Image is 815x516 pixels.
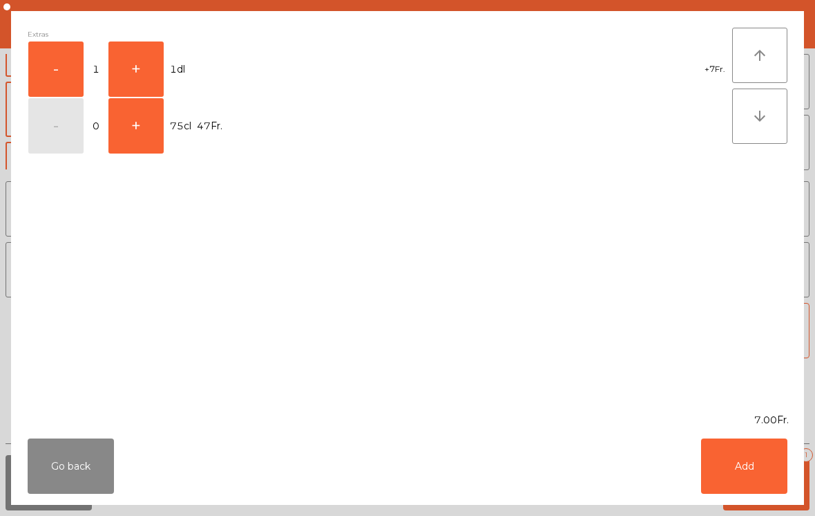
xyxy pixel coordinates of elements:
button: + [108,98,164,154]
span: 0 [85,117,107,136]
i: arrow_upward [751,47,768,64]
span: 75cl [170,117,191,136]
button: arrow_downward [732,89,787,144]
span: +7Fr. [704,62,725,77]
button: - [28,42,84,97]
div: Extras [28,28,732,41]
span: 1dl [170,60,185,79]
button: Go back [28,439,114,494]
button: arrow_upward [732,28,787,83]
i: arrow_downward [751,108,768,125]
span: 47Fr. [197,117,222,136]
button: Add [701,439,787,494]
span: 1 [85,60,107,79]
div: 7.00Fr. [11,413,804,427]
button: + [108,42,164,97]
